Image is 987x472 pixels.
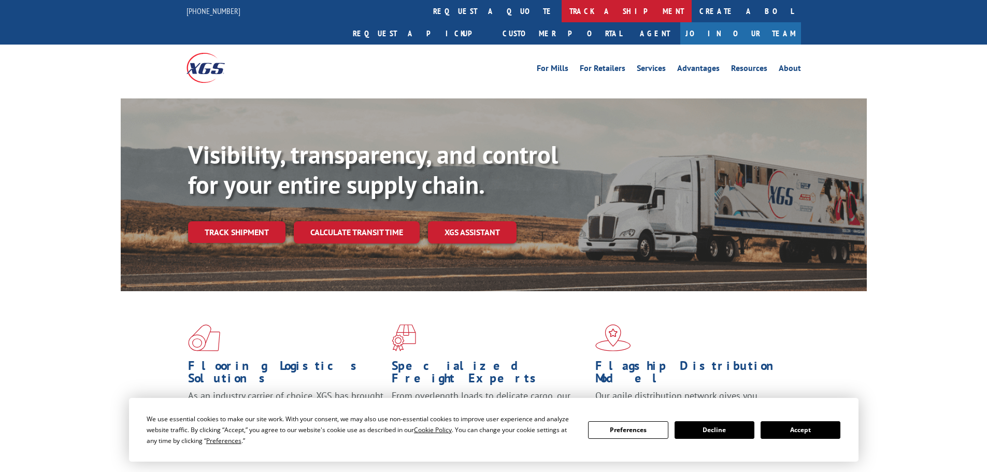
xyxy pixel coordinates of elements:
a: Services [637,64,666,76]
span: Preferences [206,436,241,445]
button: Decline [675,421,754,439]
a: About [779,64,801,76]
b: Visibility, transparency, and control for your entire supply chain. [188,138,558,201]
button: Accept [761,421,840,439]
span: Our agile distribution network gives you nationwide inventory management on demand. [595,390,786,414]
img: xgs-icon-focused-on-flooring-red [392,324,416,351]
p: From overlength loads to delicate cargo, our experienced staff knows the best way to move your fr... [392,390,588,436]
h1: Flooring Logistics Solutions [188,360,384,390]
a: Advantages [677,64,720,76]
span: As an industry carrier of choice, XGS has brought innovation and dedication to flooring logistics... [188,390,383,426]
h1: Flagship Distribution Model [595,360,791,390]
a: Resources [731,64,767,76]
img: xgs-icon-flagship-distribution-model-red [595,324,631,351]
a: XGS ASSISTANT [428,221,517,244]
a: For Retailers [580,64,625,76]
div: Cookie Consent Prompt [129,398,859,462]
button: Preferences [588,421,668,439]
h1: Specialized Freight Experts [392,360,588,390]
span: Cookie Policy [414,425,452,434]
a: Request a pickup [345,22,495,45]
a: Customer Portal [495,22,630,45]
img: xgs-icon-total-supply-chain-intelligence-red [188,324,220,351]
a: Calculate transit time [294,221,420,244]
a: Join Our Team [680,22,801,45]
a: Agent [630,22,680,45]
div: We use essential cookies to make our site work. With your consent, we may also use non-essential ... [147,413,576,446]
a: Track shipment [188,221,285,243]
a: For Mills [537,64,568,76]
a: [PHONE_NUMBER] [187,6,240,16]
